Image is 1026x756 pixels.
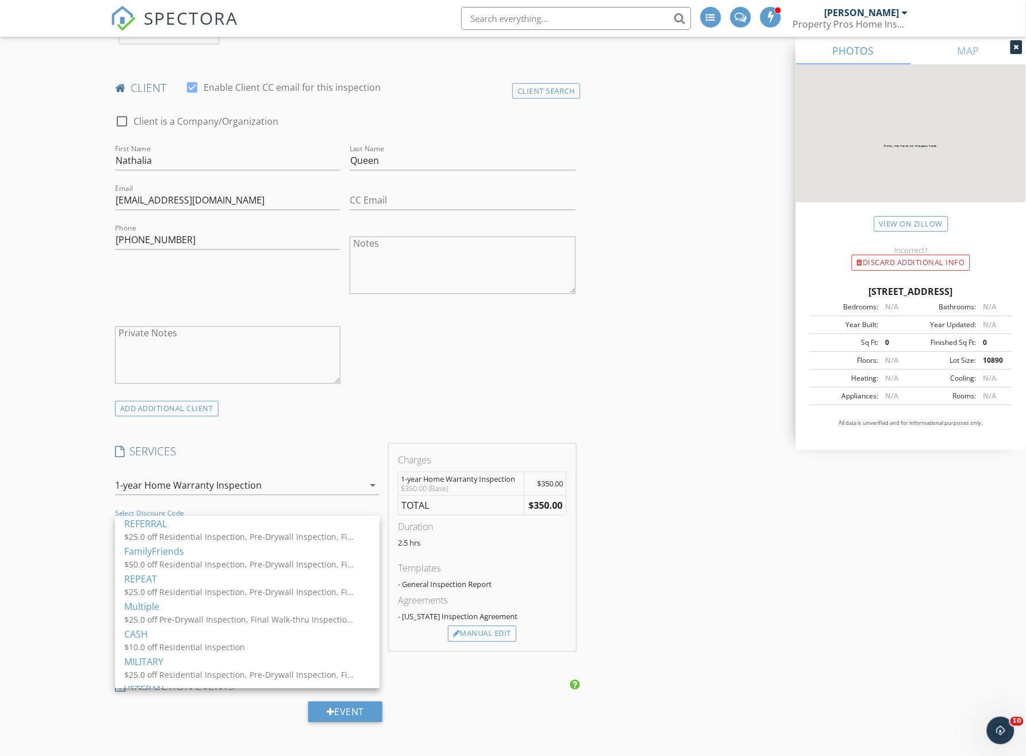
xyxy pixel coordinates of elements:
[401,475,521,484] div: 1-year Home Warranty Inspection
[983,373,996,383] span: N/A
[813,355,878,366] div: Floors:
[204,82,381,93] label: Enable Client CC email for this inspection
[398,612,566,621] div: - [US_STATE] Inspection Agreement
[538,479,564,489] span: $350.00
[529,500,563,512] strong: $350.00
[852,255,970,271] div: Discard Additional info
[398,539,566,548] p: 2.5 hrs
[124,600,370,614] div: Multiple
[874,216,948,232] a: View on Zillow
[448,626,516,642] div: Manual Edit
[124,642,354,654] div: $10.0 off Residential Inspection
[796,37,911,64] a: PHOTOS
[115,481,262,491] div: 1-year Home Warranty Inspection
[144,6,238,30] span: SPECTORA
[813,320,878,330] div: Year Built:
[110,16,238,40] a: SPECTORA
[911,355,976,366] div: Lot Size:
[398,454,566,467] div: Charges
[124,517,370,531] div: REFERRAL
[398,562,566,575] div: Templates
[512,83,580,99] div: Client Search
[398,520,566,534] div: Duration
[983,320,996,329] span: N/A
[115,444,380,459] h4: SERVICES
[885,302,898,312] span: N/A
[115,80,576,95] h4: client
[796,64,1026,230] img: streetview
[911,320,976,330] div: Year Updated:
[987,717,1014,745] iframe: Intercom live chat
[911,373,976,383] div: Cooling:
[124,545,370,559] div: FamilyFriends
[124,559,354,571] div: $50.0 off Residential Inspection, Pre-Drywall Inspection, Final Walk-thru Inspection - New Constr...
[885,391,898,401] span: N/A
[976,337,1009,348] div: 0
[813,373,878,383] div: Heating:
[911,337,976,348] div: Finished Sq Ft:
[825,7,899,18] div: [PERSON_NAME]
[976,355,1009,366] div: 10890
[983,302,996,312] span: N/A
[911,37,1026,64] a: MAP
[308,702,382,723] div: Event
[810,285,1012,298] div: [STREET_ADDRESS]
[124,683,370,697] div: VETERAN
[1010,717,1024,726] span: 10
[133,116,278,128] label: Client is a Company/Organization
[461,7,691,30] input: Search everything...
[110,6,136,31] img: The Best Home Inspection Software - Spectora
[796,245,1026,255] div: Incorrect?
[401,484,521,493] div: $350.00 (Base)
[878,337,911,348] div: 0
[813,391,878,401] div: Appliances:
[885,373,898,383] span: N/A
[983,391,996,401] span: N/A
[124,531,354,543] div: $25.0 off Residential Inspection, Pre-Drywall Inspection, Final Walk-thru Inspection - New Constr...
[124,614,354,626] div: $25.0 off Pre-Drywall Inspection, Final Walk-thru Inspection - New Construction, 1-year Home Warr...
[115,401,219,417] div: ADD ADDITIONAL client
[399,496,524,516] td: TOTAL
[813,337,878,348] div: Sq Ft:
[398,580,566,589] div: - General Inspection Report
[810,419,1012,427] p: All data is unverified and for informational purposes only.
[124,655,370,669] div: MILITARY
[124,628,370,642] div: CASH
[398,594,566,608] div: Agreements
[911,302,976,312] div: Bathrooms:
[366,479,380,493] i: arrow_drop_down
[813,302,878,312] div: Bedrooms:
[124,573,370,586] div: REPEAT
[885,355,898,365] span: N/A
[793,18,908,30] div: Property Pros Home Inspections
[124,669,354,681] div: $25.0 off Residential Inspection, Pre-Drywall Inspection, Final Walk-thru Inspection - New Constr...
[911,391,976,401] div: Rooms:
[124,586,354,598] div: $25.0 off Residential Inspection, Pre-Drywall Inspection, Final Walk-thru Inspection - New Constr...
